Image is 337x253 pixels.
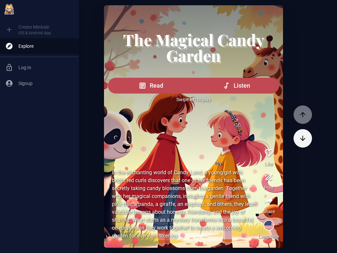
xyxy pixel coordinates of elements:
span: Listen [234,81,250,90]
p: Print [264,184,274,191]
p: Swipe left to play [108,96,279,103]
span: Read [150,81,163,90]
div: In the enchanting world of Candy Land, a young girl with bright red curls discovers that one of h... [112,169,257,240]
span: Explore [18,43,74,49]
p: Language [258,233,279,240]
span: Log In [18,64,74,71]
span: Signup [18,80,74,87]
button: Read [108,78,194,94]
h1: The Magical Candy Garden [108,32,279,63]
p: Share [263,208,275,215]
img: Minitale [3,3,16,16]
p: Like [265,161,273,167]
button: Listen [193,78,279,94]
